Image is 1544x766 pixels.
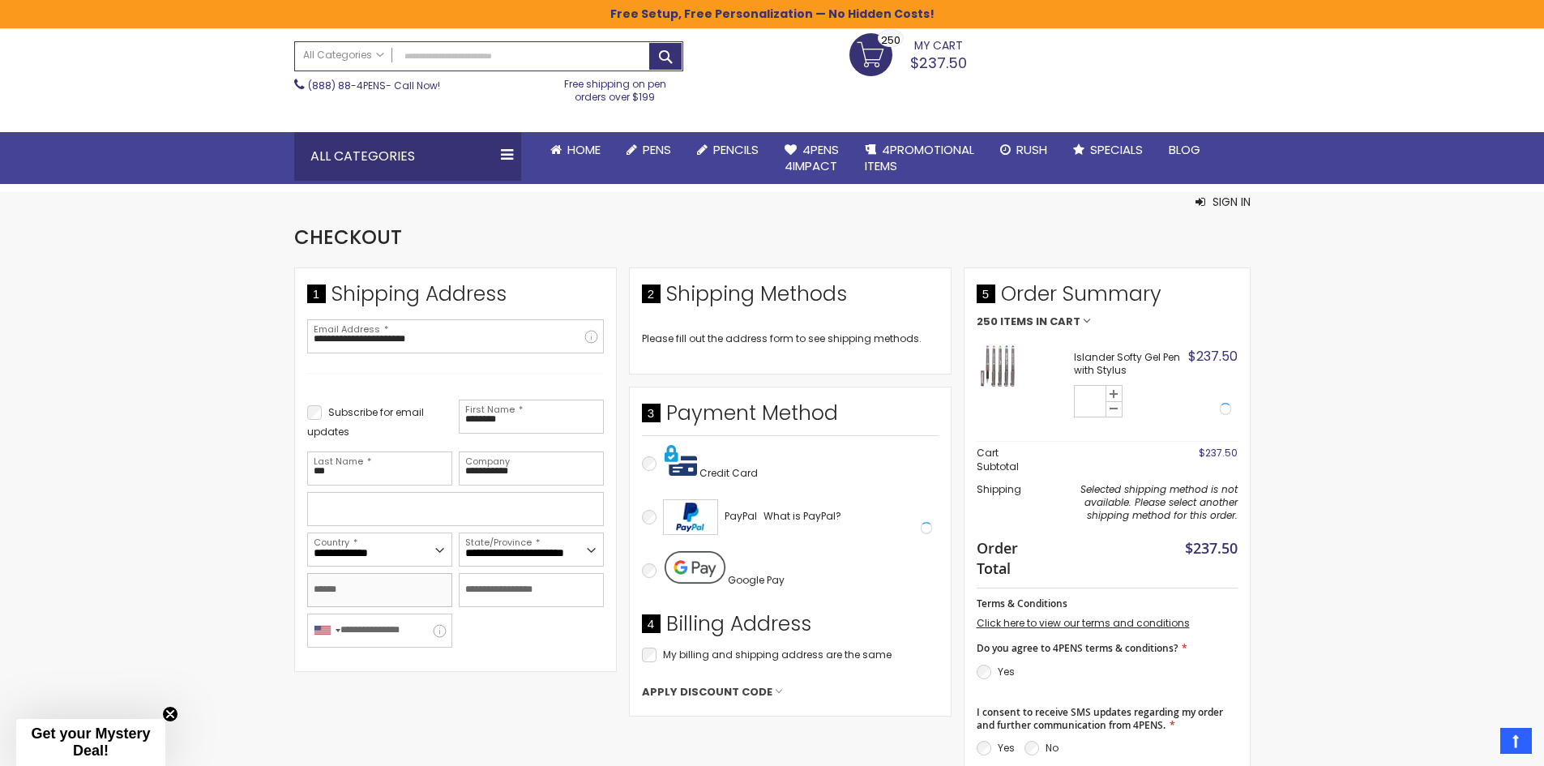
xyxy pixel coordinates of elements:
[643,141,671,158] span: Pens
[977,442,1039,478] th: Cart Subtotal
[1074,351,1184,377] strong: Islander Softy Gel Pen with Stylus
[614,132,684,168] a: Pens
[537,132,614,168] a: Home
[763,509,841,523] span: What is PayPal?
[307,280,604,316] div: Shipping Address
[713,141,759,158] span: Pencils
[881,32,900,48] span: 250
[547,71,683,104] div: Free shipping on pen orders over $199
[642,332,939,345] div: Please fill out the address form to see shipping methods.
[1188,347,1238,366] span: $237.50
[849,33,967,74] a: $237.50 250
[1185,538,1238,558] span: $237.50
[642,685,772,700] span: Apply Discount Code
[1213,194,1251,210] span: Sign In
[728,573,785,587] span: Google Pay
[1080,482,1238,522] span: Selected shipping method is not available. Please select another shipping method for this order.
[977,641,1178,655] span: Do you agree to 4PENS terms & conditions?
[977,536,1031,578] strong: Order Total
[977,344,1021,388] img: Islander Softy Gel Pen with Stylus-Assorted
[977,280,1238,316] span: Order Summary
[865,141,974,174] span: 4PROMOTIONAL ITEMS
[567,141,601,158] span: Home
[977,705,1223,732] span: I consent to receive SMS updates regarding my order and further communication from 4PENS.
[1090,141,1143,158] span: Specials
[642,610,939,646] div: Billing Address
[663,499,718,535] img: Acceptance Mark
[998,741,1015,755] label: Yes
[1000,316,1080,327] span: Items in Cart
[308,79,440,92] span: - Call Now!
[162,706,178,722] button: Close teaser
[642,400,939,435] div: Payment Method
[295,42,392,69] a: All Categories
[763,507,841,526] a: What is PayPal?
[699,466,758,480] span: Credit Card
[1156,132,1213,168] a: Blog
[294,224,402,250] span: Checkout
[303,49,384,62] span: All Categories
[987,132,1060,168] a: Rush
[1169,141,1200,158] span: Blog
[294,132,521,181] div: All Categories
[977,482,1021,496] span: Shipping
[977,597,1067,610] span: Terms & Conditions
[1046,741,1059,755] label: No
[977,316,998,327] span: 250
[31,725,150,759] span: Get your Mystery Deal!
[308,614,345,647] div: United States: +1
[910,53,967,73] span: $237.50
[1199,446,1238,460] span: $237.50
[684,132,772,168] a: Pencils
[665,444,697,477] img: Pay with credit card
[1195,194,1251,210] button: Sign In
[725,509,757,523] span: PayPal
[663,648,892,661] span: My billing and shipping address are the same
[665,551,725,584] img: Pay with Google Pay
[977,616,1190,630] a: Click here to view our terms and conditions
[307,405,424,439] span: Subscribe for email updates
[308,79,386,92] a: (888) 88-4PENS
[642,280,939,316] div: Shipping Methods
[16,719,165,766] div: Get your Mystery Deal!Close teaser
[852,132,987,185] a: 4PROMOTIONALITEMS
[772,132,852,185] a: 4Pens4impact
[1016,141,1047,158] span: Rush
[998,665,1015,678] label: Yes
[1500,728,1532,754] a: Top
[1060,132,1156,168] a: Specials
[785,141,839,174] span: 4Pens 4impact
